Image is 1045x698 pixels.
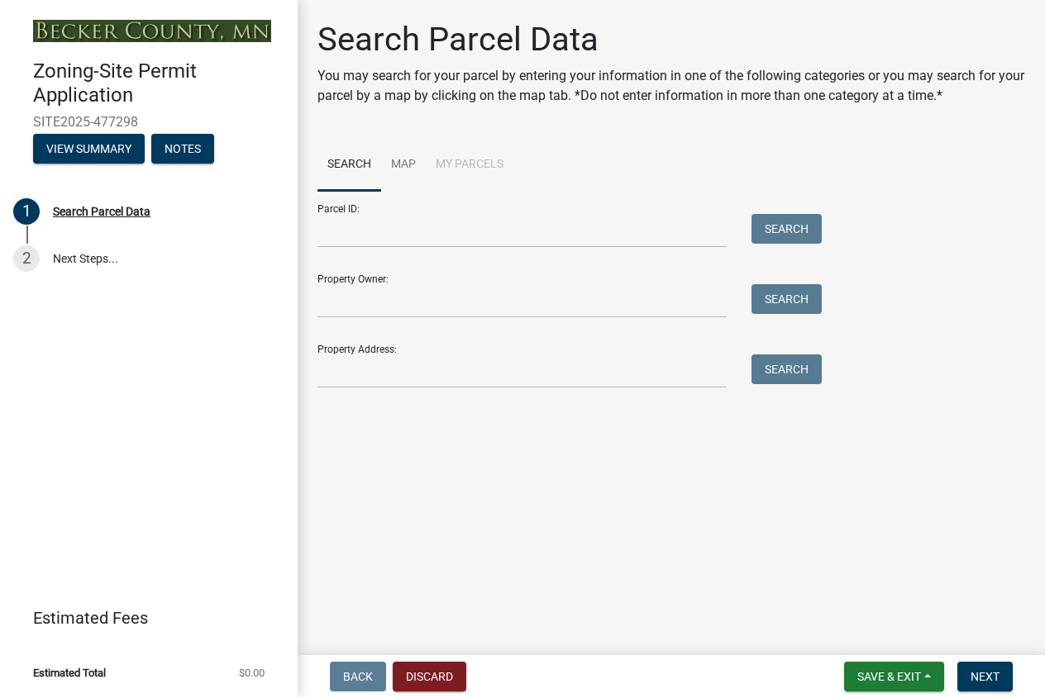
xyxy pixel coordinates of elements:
button: Search [752,214,822,244]
span: Estimated Total [33,667,106,678]
div: 1 [13,198,40,225]
button: Discard [393,662,466,691]
button: Save & Exit [844,662,944,691]
h4: Zoning-Site Permit Application [33,59,284,107]
button: Back [330,662,386,691]
h1: Search Parcel Data [317,20,1025,59]
button: View Summary [33,134,145,164]
span: $0.00 [239,667,265,678]
button: Next [957,662,1013,691]
span: Save & Exit [857,670,921,683]
span: SITE2025-477298 [33,114,265,130]
div: Search Parcel Data [53,206,150,217]
wm-modal-confirm: Notes [151,143,214,156]
span: Back [343,670,373,683]
wm-modal-confirm: Summary [33,143,145,156]
img: Becker County, Minnesota [33,20,271,42]
a: Search [317,139,381,192]
div: 2 [13,245,40,272]
a: Map [381,139,426,192]
span: Next [971,670,1000,683]
button: Search [752,284,822,314]
p: You may search for your parcel by entering your information in one of the following categories or... [317,66,1025,106]
button: Search [752,354,822,384]
a: Estimated Fees [13,601,271,634]
button: Notes [151,134,214,164]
